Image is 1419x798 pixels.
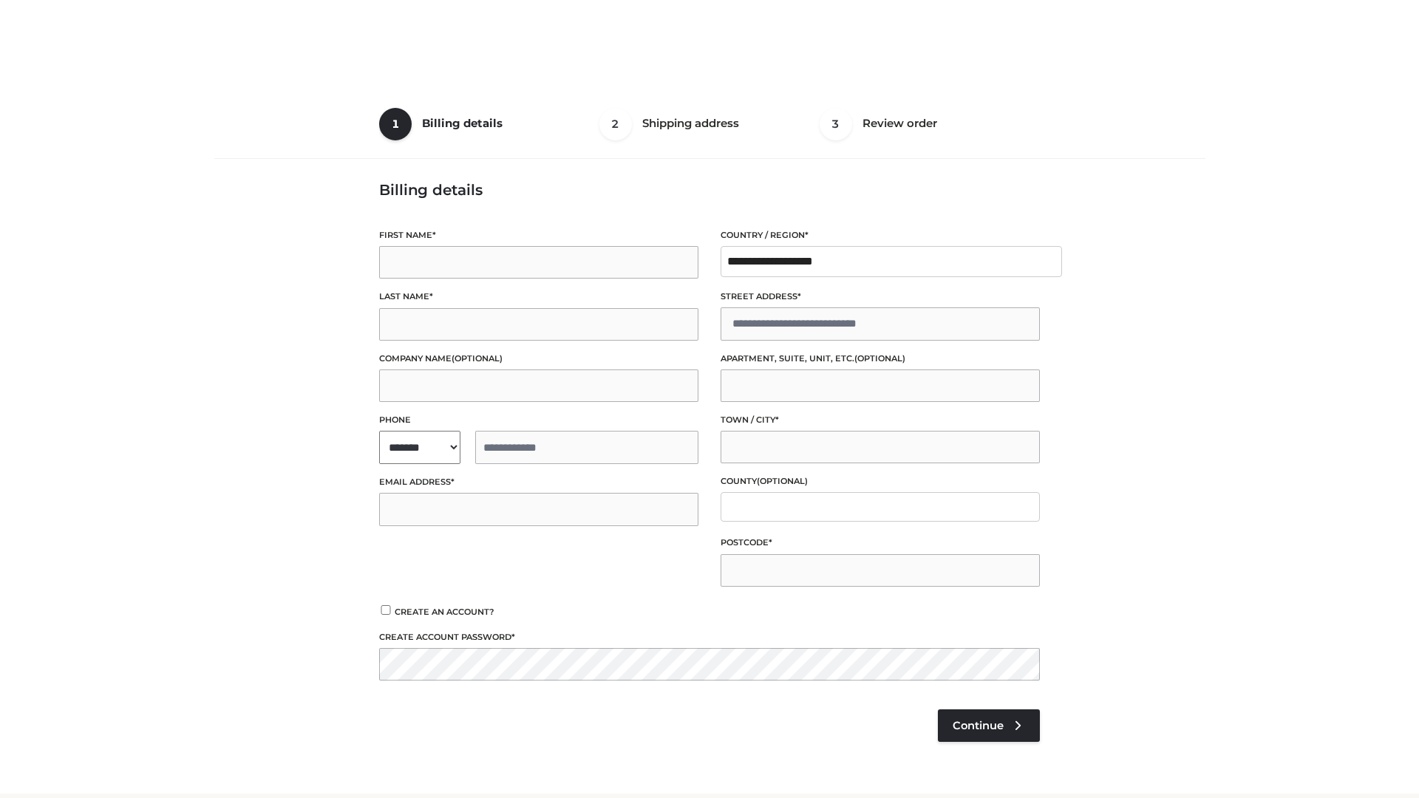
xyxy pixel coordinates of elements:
span: (optional) [452,353,503,364]
label: Town / City [721,413,1040,427]
label: Apartment, suite, unit, etc. [721,352,1040,366]
label: Email address [379,475,698,489]
span: Shipping address [642,116,739,130]
span: Continue [953,719,1004,732]
span: Create an account? [395,607,494,617]
label: Last name [379,290,698,304]
label: Phone [379,413,698,427]
span: Billing details [422,116,503,130]
label: Country / Region [721,228,1040,242]
span: 1 [379,108,412,140]
label: Company name [379,352,698,366]
a: Continue [938,709,1040,742]
label: Create account password [379,630,1040,644]
span: (optional) [854,353,905,364]
h3: Billing details [379,181,1040,199]
label: County [721,474,1040,488]
span: (optional) [757,476,808,486]
label: Street address [721,290,1040,304]
span: Review order [862,116,937,130]
input: Create an account? [379,605,392,615]
span: 2 [599,108,632,140]
span: 3 [820,108,852,140]
label: First name [379,228,698,242]
label: Postcode [721,536,1040,550]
